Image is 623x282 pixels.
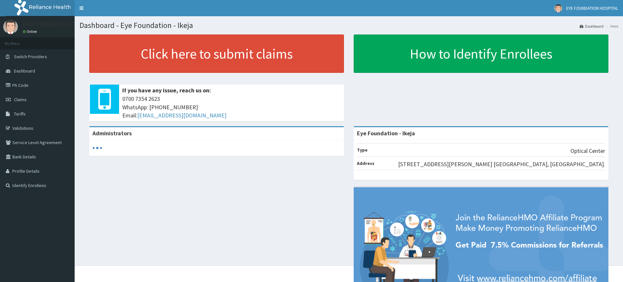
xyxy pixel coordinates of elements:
[89,34,344,73] a: Click here to submit claims
[92,143,102,153] svg: audio-loading
[3,20,18,34] img: User Image
[122,87,211,94] b: If you have any issue, reach us on:
[14,68,35,74] span: Dashboard
[570,147,605,155] p: Optical Center
[554,4,562,12] img: User Image
[92,129,132,137] b: Administrators
[580,23,604,29] a: Dashboard
[14,97,27,102] span: Claims
[14,54,47,60] span: Switch Providers
[122,95,341,120] span: 0700 7354 2623 WhatsApp: [PHONE_NUMBER] Email:
[14,111,26,117] span: Tariffs
[566,5,618,11] span: EYE FOUNDATION HOSPITAL
[357,147,368,153] b: Type
[357,160,374,166] b: Address
[79,21,618,30] h1: Dashboard - Eye Foundation - Ikeja
[23,29,38,34] a: Online
[357,129,415,137] strong: Eye Foundation - Ikeja
[137,112,226,119] a: [EMAIL_ADDRESS][DOMAIN_NAME]
[604,23,618,29] li: Here
[398,160,605,168] p: [STREET_ADDRESS][PERSON_NAME] [GEOGRAPHIC_DATA], [GEOGRAPHIC_DATA].
[23,21,93,27] p: EYE FOUNDATION HOSPITAL
[354,34,608,73] a: How to Identify Enrollees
